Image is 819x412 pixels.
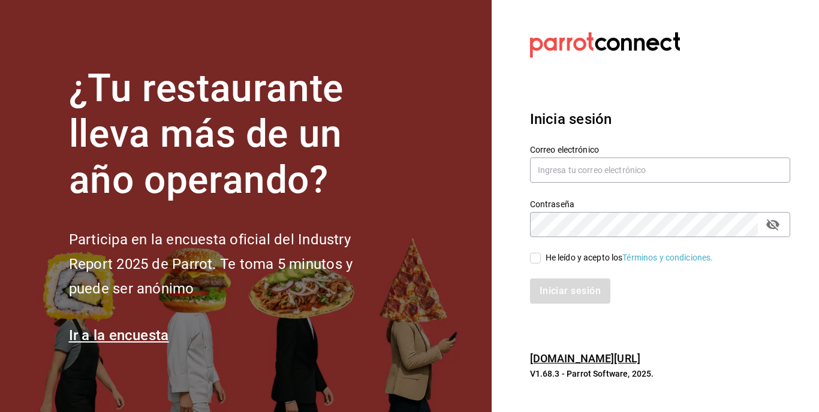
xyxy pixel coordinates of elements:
h2: Participa en la encuesta oficial del Industry Report 2025 de Parrot. Te toma 5 minutos y puede se... [69,228,393,301]
a: Términos y condiciones. [622,253,713,262]
h3: Inicia sesión [530,108,790,130]
h1: ¿Tu restaurante lleva más de un año operando? [69,66,393,204]
p: V1.68.3 - Parrot Software, 2025. [530,368,790,380]
button: passwordField [763,214,783,235]
label: Correo electrónico [530,145,790,153]
div: He leído y acepto los [546,252,713,264]
a: [DOMAIN_NAME][URL] [530,352,640,365]
label: Contraseña [530,199,790,208]
a: Ir a la encuesta [69,327,169,344]
input: Ingresa tu correo electrónico [530,157,790,183]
